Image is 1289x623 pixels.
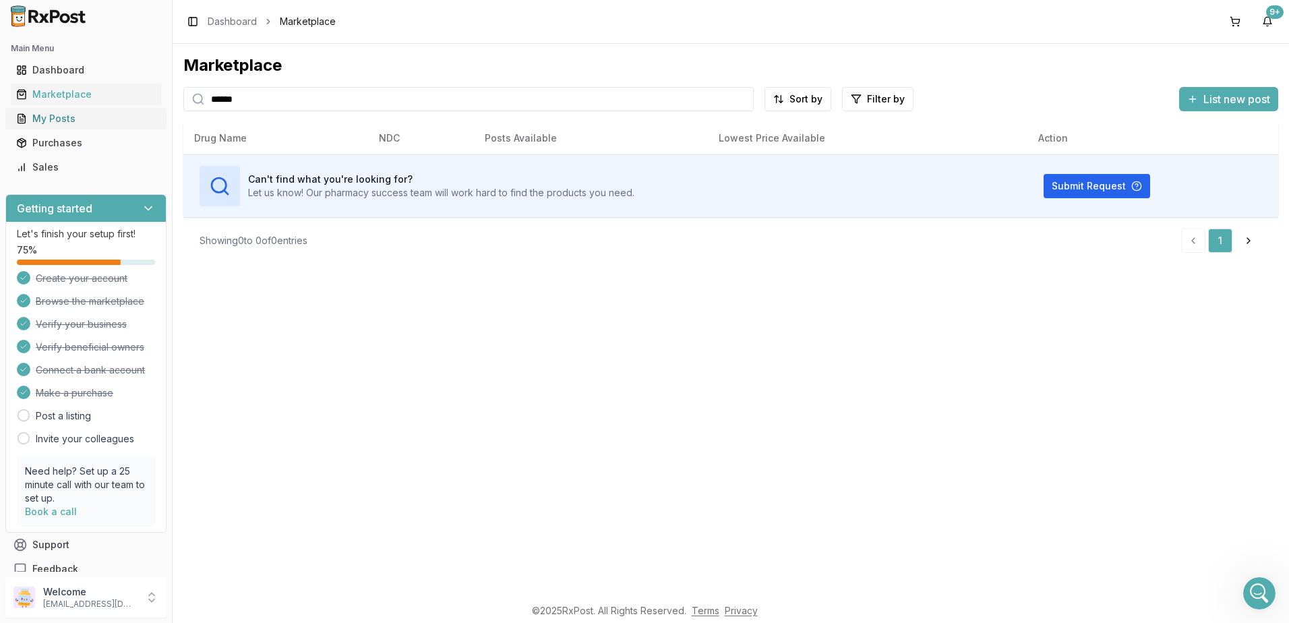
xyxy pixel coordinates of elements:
button: Submit Request [1044,174,1150,198]
div: Recent message [28,170,242,184]
th: Drug Name [183,122,368,154]
button: Help [180,421,270,475]
div: Purchases [16,136,156,150]
a: Dashboard [208,15,257,28]
img: Profile image for Manuel [28,190,55,217]
p: Let us know! Our pharmacy success team will work hard to find the products you need. [248,186,634,200]
div: 9+ [1266,5,1284,19]
button: Purchases [5,132,167,154]
a: 1 [1208,229,1232,253]
span: Connect a bank account [36,363,145,377]
div: Profile image for Manuelok great thank you \[PERSON_NAME]•18h ago [14,179,256,229]
span: Feedback [32,562,78,576]
button: Support [5,533,167,557]
a: Purchases [11,131,161,155]
img: logo [27,26,104,47]
div: Sales [16,160,156,174]
a: Marketplace [11,82,161,107]
div: • 18h ago [141,204,185,218]
p: Hi [PERSON_NAME] [27,96,243,119]
th: NDC [368,122,474,154]
span: Sort by [789,92,822,106]
a: Sales [11,155,161,179]
img: Profile image for Manuel [183,22,210,49]
span: Verify beneficial owners [36,340,144,354]
th: Posts Available [474,122,708,154]
div: My Posts [16,112,156,125]
span: Home [30,454,60,464]
p: [EMAIL_ADDRESS][DOMAIN_NAME] [43,599,137,610]
th: Lowest Price Available [708,122,1027,154]
nav: breadcrumb [208,15,336,28]
div: Dashboard [16,63,156,77]
button: My Posts [5,108,167,129]
iframe: Intercom live chat [1243,577,1276,610]
h3: Getting started [17,200,92,216]
span: Help [214,454,235,464]
span: List new post [1203,91,1270,107]
a: My Posts [11,107,161,131]
span: Messages [112,454,158,464]
button: Sort by [765,87,831,111]
span: Make a purchase [36,386,113,400]
a: Dashboard [11,58,161,82]
button: Messages [90,421,179,475]
a: Invite your colleagues [36,432,134,446]
button: Filter by [842,87,913,111]
button: Marketplace [5,84,167,105]
a: Terms [692,605,719,616]
th: Action [1027,122,1278,154]
button: View status page [28,345,242,372]
span: ok great thank you \ [60,191,156,202]
button: Dashboard [5,59,167,81]
span: Marketplace [280,15,336,28]
h3: Can't find what you're looking for? [248,173,634,186]
div: Recent messageProfile image for Manuelok great thank you \[PERSON_NAME]•18h ago [13,158,256,229]
p: Welcome [43,585,137,599]
div: Marketplace [183,55,1278,76]
p: How can we help? [27,119,243,142]
a: List new post [1179,94,1278,107]
span: 75 % [17,243,37,257]
span: Browse the marketplace [36,295,144,308]
span: Verify your business [36,318,127,331]
div: Close [232,22,256,46]
div: [PERSON_NAME] [60,204,138,218]
button: Search for help [20,242,250,269]
h2: Main Menu [11,43,161,54]
img: RxPost Logo [5,5,92,27]
img: Profile image for Amantha [158,22,185,49]
a: Privacy [725,605,758,616]
img: User avatar [13,587,35,608]
a: Post a listing [36,409,91,423]
button: 9+ [1257,11,1278,32]
p: Let's finish your setup first! [17,227,155,241]
button: List new post [1179,87,1278,111]
div: Showing 0 to 0 of 0 entries [200,234,307,247]
button: Feedback [5,557,167,581]
a: Go to next page [1235,229,1262,253]
span: Search for help [28,249,109,263]
button: Sales [5,156,167,178]
span: Create your account [36,272,127,285]
a: Book a call [25,506,77,517]
nav: pagination [1181,229,1262,253]
div: Marketplace [16,88,156,101]
div: All services are online [28,326,242,340]
span: Filter by [867,92,905,106]
p: Need help? Set up a 25 minute call with our team to set up. [25,465,147,505]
